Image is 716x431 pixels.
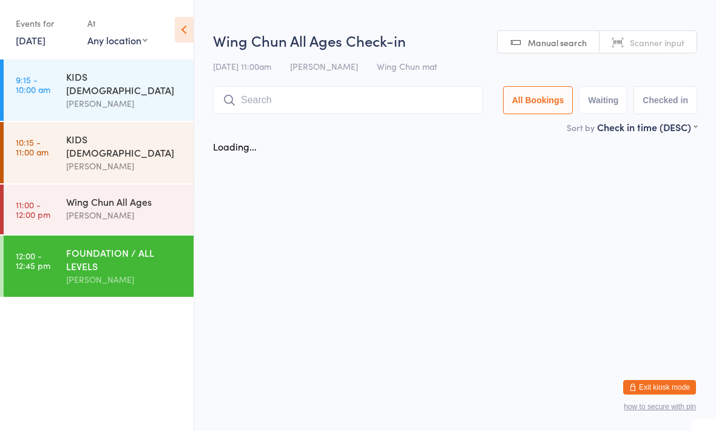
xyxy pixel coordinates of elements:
span: Wing Chun mat [377,60,437,72]
div: [PERSON_NAME] [66,208,183,222]
time: 12:00 - 12:45 pm [16,251,50,270]
div: At [87,13,147,33]
div: Wing Chun All Ages [66,195,183,208]
input: Search [213,86,483,114]
div: [PERSON_NAME] [66,97,183,110]
button: how to secure with pin [624,402,696,411]
label: Sort by [567,121,595,134]
div: KIDS [DEMOGRAPHIC_DATA] [66,70,183,97]
div: FOUNDATION / ALL LEVELS [66,246,183,273]
div: Any location [87,33,147,47]
a: 11:00 -12:00 pmWing Chun All Ages[PERSON_NAME] [4,185,194,234]
time: 11:00 - 12:00 pm [16,200,50,219]
div: KIDS [DEMOGRAPHIC_DATA] [66,132,183,159]
div: [PERSON_NAME] [66,159,183,173]
button: Exit kiosk mode [623,380,696,395]
div: Loading... [213,140,257,153]
time: 10:15 - 11:00 am [16,137,49,157]
button: Checked in [633,86,697,114]
div: Events for [16,13,75,33]
span: [PERSON_NAME] [290,60,358,72]
div: Check in time (DESC) [597,120,697,134]
span: Scanner input [630,36,684,49]
a: 12:00 -12:45 pmFOUNDATION / ALL LEVELS[PERSON_NAME] [4,236,194,297]
a: 10:15 -11:00 amKIDS [DEMOGRAPHIC_DATA][PERSON_NAME] [4,122,194,183]
span: Manual search [528,36,587,49]
a: [DATE] [16,33,46,47]
button: Waiting [579,86,627,114]
time: 9:15 - 10:00 am [16,75,50,94]
button: All Bookings [503,86,573,114]
a: 9:15 -10:00 amKIDS [DEMOGRAPHIC_DATA][PERSON_NAME] [4,59,194,121]
div: [PERSON_NAME] [66,273,183,287]
h2: Wing Chun All Ages Check-in [213,30,697,50]
span: [DATE] 11:00am [213,60,271,72]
